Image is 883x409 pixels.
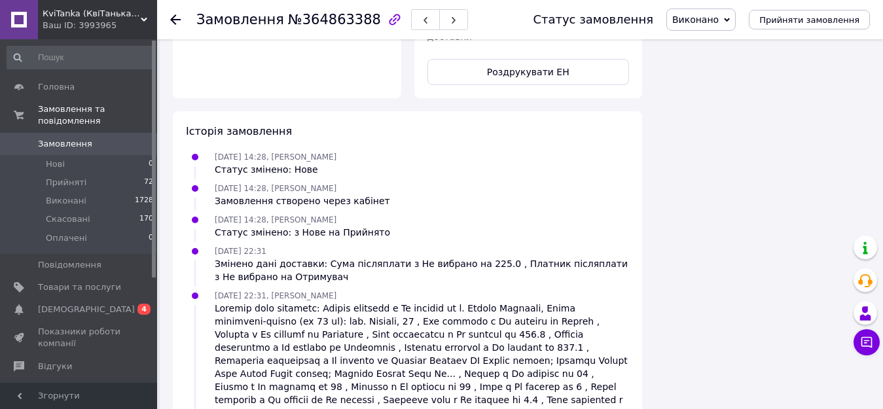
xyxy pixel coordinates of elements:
[7,46,154,69] input: Пошук
[215,194,390,207] div: Замовлення створено через кабінет
[38,259,101,271] span: Повідомлення
[759,15,859,25] span: Прийняти замовлення
[46,177,86,188] span: Прийняті
[288,12,381,27] span: №364863388
[46,158,65,170] span: Нові
[43,20,157,31] div: Ваш ID: 3993965
[135,195,153,207] span: 1728
[144,177,153,188] span: 72
[170,13,181,26] div: Повернутися назад
[38,103,157,127] span: Замовлення та повідомлення
[215,257,629,283] div: Змінено дані доставки: Сума післяплати з Не вибрано на 225.0 , Платник післяплати з Не вибрано на...
[43,8,141,20] span: КviTanka (КвіТанька) рослини та супутні товари
[427,18,472,42] span: Вартість доставки
[215,152,336,162] span: [DATE] 14:28, [PERSON_NAME]
[533,13,653,26] div: Статус замовлення
[215,291,336,300] span: [DATE] 22:31, [PERSON_NAME]
[215,215,336,224] span: [DATE] 14:28, [PERSON_NAME]
[149,232,153,244] span: 0
[139,213,153,225] span: 170
[215,184,336,193] span: [DATE] 14:28, [PERSON_NAME]
[38,138,92,150] span: Замовлення
[215,226,390,239] div: Статус змінено: з Нове на Прийнято
[38,281,121,293] span: Товари та послуги
[186,125,292,137] span: Історія замовлення
[854,329,880,355] button: Чат з покупцем
[46,195,86,207] span: Виконані
[46,232,87,244] span: Оплачені
[215,247,266,256] span: [DATE] 22:31
[196,12,284,27] span: Замовлення
[749,10,870,29] button: Прийняти замовлення
[38,361,72,372] span: Відгуки
[672,14,719,25] span: Виконано
[137,304,151,315] span: 4
[38,304,135,315] span: [DEMOGRAPHIC_DATA]
[38,81,75,93] span: Головна
[149,158,153,170] span: 0
[215,163,336,176] div: Статус змінено: Нове
[38,326,121,349] span: Показники роботи компанії
[46,213,90,225] span: Скасовані
[427,59,630,85] button: Роздрукувати ЕН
